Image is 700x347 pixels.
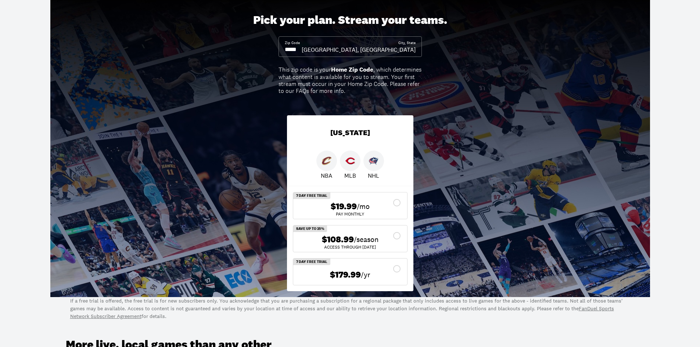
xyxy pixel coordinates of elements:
[253,13,447,27] div: Pick your plan. Stream your teams.
[368,171,379,180] p: NHL
[331,201,357,212] span: $19.99
[285,40,300,46] div: Zip Code
[279,66,422,94] div: This zip code is your , which determines what content is available for you to stream. Your first ...
[299,245,401,249] div: ACCESS THROUGH [DATE]
[293,192,330,199] div: 7 Day Free Trial
[70,297,630,320] p: If a free trial is offered, the free trial is for new subscribers only. You acknowledge that you ...
[361,270,370,280] span: /yr
[322,234,354,245] span: $108.99
[398,40,416,46] div: City, State
[322,156,331,166] img: Cavaliers
[302,46,416,54] div: [GEOGRAPHIC_DATA], [GEOGRAPHIC_DATA]
[354,234,378,245] span: /season
[293,225,327,232] div: SAVE UP TO 25%
[293,259,330,265] div: 7 Day Free Trial
[357,201,370,212] span: /mo
[369,156,378,166] img: Blue Jackets
[321,171,332,180] p: NBA
[345,156,355,166] img: Reds
[330,270,361,280] span: $179.99
[331,66,373,73] b: Home Zip Code
[287,115,413,151] div: [US_STATE]
[344,171,356,180] p: MLB
[299,212,401,216] div: Pay Monthly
